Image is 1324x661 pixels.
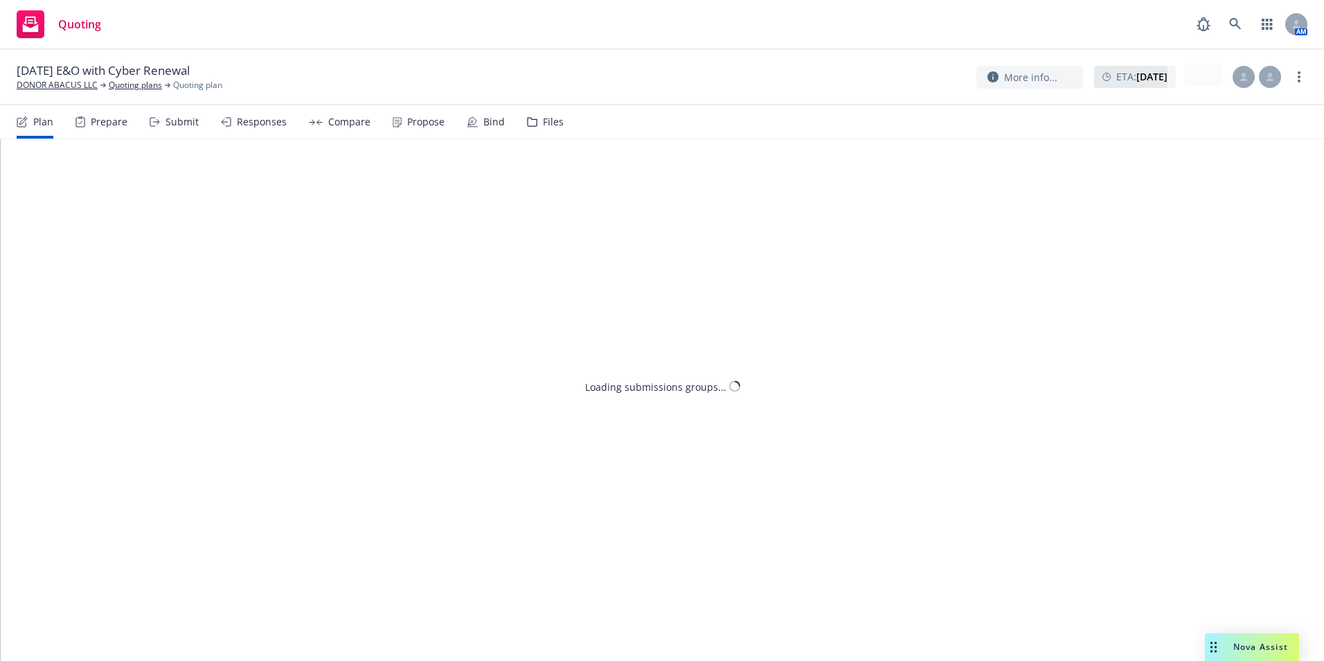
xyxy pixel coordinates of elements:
button: Nova Assist [1205,633,1299,661]
div: Bind [483,116,505,127]
span: [DATE] E&O with Cyber Renewal [17,62,190,79]
span: Quoting [58,19,101,30]
div: Files [543,116,564,127]
span: Nova Assist [1233,641,1288,653]
a: Switch app [1253,10,1281,38]
a: Report a Bug [1190,10,1217,38]
div: Loading submissions groups... [585,379,726,394]
span: More info... [1004,70,1057,85]
div: Propose [407,116,445,127]
a: Quoting plans [109,79,162,91]
div: Drag to move [1205,633,1222,661]
button: More info... [976,66,1083,89]
a: Search [1222,10,1249,38]
a: Quoting [11,5,107,44]
a: more [1291,69,1307,85]
div: Plan [33,116,53,127]
div: Compare [328,116,370,127]
div: Responses [237,116,287,127]
div: Prepare [91,116,127,127]
a: DONOR ABACUS LLC [17,79,98,91]
strong: [DATE] [1136,70,1168,83]
span: Quoting plan [173,79,222,91]
span: ETA : [1116,69,1168,84]
div: Submit [165,116,199,127]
